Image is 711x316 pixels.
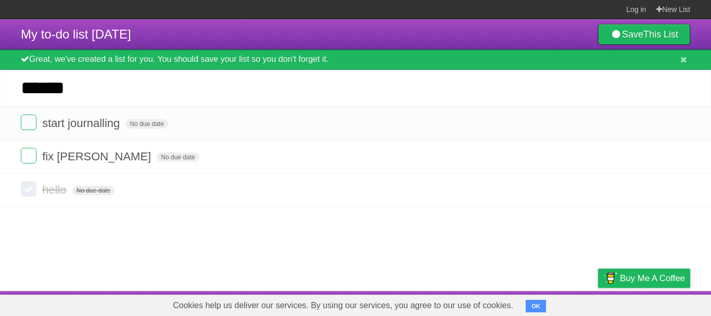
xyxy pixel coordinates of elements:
label: Done [21,115,36,130]
b: This List [643,29,678,40]
label: Done [21,148,36,163]
a: About [460,294,481,313]
a: Developers [494,294,536,313]
span: hello [42,183,69,196]
a: Suggest a feature [625,294,690,313]
span: No due date [125,119,168,129]
button: OK [526,300,546,312]
span: Buy me a coffee [620,269,685,287]
label: Done [21,181,36,197]
span: No due date [72,186,115,195]
span: Cookies help us deliver our services. By using our services, you agree to our use of cookies. [162,295,524,316]
a: Privacy [585,294,612,313]
span: fix [PERSON_NAME] [42,150,154,163]
a: SaveThis List [598,24,690,45]
a: Buy me a coffee [598,269,690,288]
a: Terms [549,294,572,313]
span: My to-do list [DATE] [21,27,131,41]
img: Buy me a coffee [603,269,617,287]
span: No due date [157,153,199,162]
span: start journalling [42,117,122,130]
